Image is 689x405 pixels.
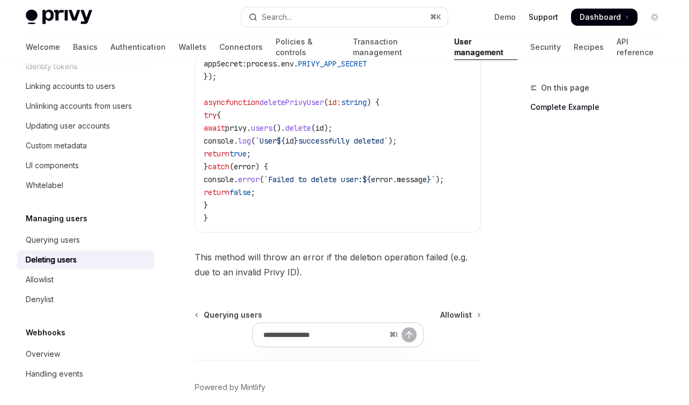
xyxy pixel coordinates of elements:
[251,136,255,146] span: (
[362,175,371,184] span: ${
[26,212,87,225] h5: Managing users
[311,123,315,133] span: (
[17,344,154,364] a: Overview
[26,139,87,152] div: Custom metadata
[204,200,208,210] span: }
[204,149,229,159] span: return
[241,7,448,27] button: Open search
[285,136,294,146] span: id
[204,136,234,146] span: console
[26,34,60,60] a: Welcome
[196,310,262,320] a: Querying users
[26,159,79,172] div: UI components
[17,77,154,96] a: Linking accounts to users
[26,326,65,339] h5: Webhooks
[195,250,481,280] span: This method will throw an error if the deletion operation failed (e.g. due to an invalid Privy ID).
[17,156,154,175] a: UI components
[204,59,247,69] span: appSecret:
[251,187,255,197] span: ;
[26,253,77,266] div: Deleting users
[324,123,332,133] span: );
[285,123,311,133] span: delete
[217,110,221,120] span: {
[277,59,281,69] span: .
[204,162,208,171] span: }
[195,382,265,393] a: Powered by Mintlify
[402,327,417,342] button: Send message
[26,179,63,192] div: Whitelabel
[26,119,110,132] div: Updating user accounts
[392,175,397,184] span: .
[225,97,260,107] span: function
[26,348,60,361] div: Overview
[17,270,154,289] a: Allowlist
[337,97,341,107] span: :
[26,80,115,93] div: Linking accounts to users
[219,34,263,60] a: Connectors
[272,123,285,133] span: ().
[204,97,225,107] span: async
[454,34,517,60] a: User management
[26,10,92,25] img: light logo
[276,34,340,60] a: Policies & controls
[234,175,238,184] span: .
[17,136,154,155] a: Custom metadata
[238,175,260,184] span: error
[341,97,367,107] span: string
[247,59,277,69] span: process
[204,187,229,197] span: return
[204,175,234,184] span: console
[17,116,154,136] a: Updating user accounts
[430,13,441,21] span: ⌘ K
[229,162,234,171] span: (
[179,34,206,60] a: Wallets
[435,175,444,184] span: );
[431,175,435,184] span: `
[17,250,154,269] a: Deleting users
[617,34,663,60] a: API reference
[328,97,337,107] span: id
[260,97,324,107] span: deletePrivyUser
[247,123,251,133] span: .
[73,34,98,60] a: Basics
[440,310,472,320] span: Allowlist
[277,136,285,146] span: ${
[294,59,298,69] span: .
[229,187,251,197] span: false
[264,175,362,184] span: `Failed to delete user:
[17,290,154,309] a: Denylist
[204,123,225,133] span: await
[110,34,166,60] a: Authentication
[26,293,54,306] div: Denylist
[204,72,217,81] span: });
[17,230,154,250] a: Querying users
[238,136,251,146] span: log
[353,34,441,60] a: Transaction management
[371,175,392,184] span: error
[367,97,380,107] span: ) {
[571,9,638,26] a: Dashboard
[17,96,154,116] a: Unlinking accounts from users
[26,273,54,286] div: Allowlist
[26,234,80,246] div: Querying users
[646,9,663,26] button: Toggle dark mode
[298,136,388,146] span: successfully deleted`
[251,123,272,133] span: users
[255,136,277,146] span: `User
[263,323,385,347] input: Ask a question...
[204,213,208,223] span: }
[17,176,154,195] a: Whitelabel
[298,59,367,69] span: PRIVY_APP_SECRET
[225,123,247,133] span: privy
[26,367,83,380] div: Handling events
[17,364,154,384] a: Handling events
[247,149,251,159] span: ;
[397,175,427,184] span: message
[529,12,558,22] a: Support
[294,136,298,146] span: }
[26,100,132,112] div: Unlinking accounts from users
[234,162,255,171] span: error
[204,310,262,320] span: Querying users
[262,11,292,24] div: Search...
[208,162,229,171] span: catch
